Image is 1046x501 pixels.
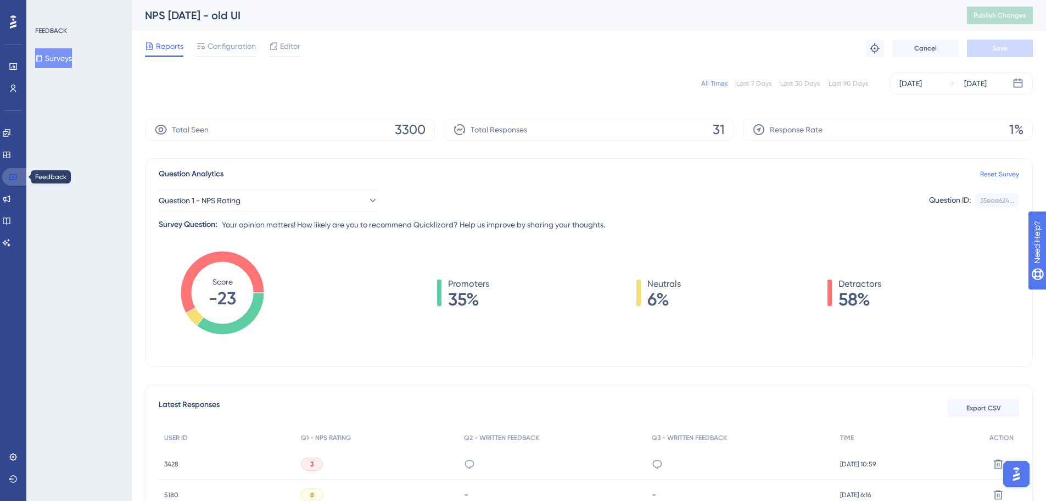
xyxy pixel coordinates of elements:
[980,196,1014,205] div: 35eae624...
[838,277,881,291] span: Detractors
[829,79,868,88] div: Last 90 Days
[172,123,209,136] span: Total Seen
[892,40,958,57] button: Cancel
[948,399,1019,417] button: Export CSV
[840,460,876,469] span: [DATE] 10:59
[35,26,67,35] div: FEEDBACK
[209,288,236,309] tspan: -23
[929,193,971,208] div: Question ID:
[966,404,1001,413] span: Export CSV
[701,79,728,88] div: All Times
[448,291,489,308] span: 35%
[310,460,314,469] span: 3
[212,277,233,286] tspan: Score
[914,44,937,53] span: Cancel
[992,44,1008,53] span: Save
[840,491,871,499] span: [DATE] 6:16
[770,123,823,136] span: Response Rate
[652,489,829,500] div: -
[989,433,1014,442] span: ACTION
[1000,458,1033,491] iframe: UserGuiding AI Assistant Launcher
[448,277,489,291] span: Promoters
[464,433,539,442] span: Q2 - WRITTEN FEEDBACK
[395,121,426,138] span: 3300
[899,77,922,90] div: [DATE]
[156,40,183,53] span: Reports
[164,460,178,469] span: 3428
[164,491,178,499] span: 5180
[159,190,378,211] button: Question 1 - NPS Rating
[736,79,771,88] div: Last 7 Days
[974,11,1026,20] span: Publish Changes
[159,398,220,418] span: Latest Responses
[967,7,1033,24] button: Publish Changes
[280,40,300,53] span: Editor
[164,433,188,442] span: USER ID
[310,491,314,499] span: 8
[647,277,681,291] span: Neutrals
[159,168,223,181] span: Question Analytics
[145,8,939,23] div: NPS [DATE] - old UI
[35,48,72,68] button: Surveys
[1009,121,1023,138] span: 1%
[301,433,351,442] span: Q1 - NPS RATING
[838,291,881,308] span: 58%
[840,433,854,442] span: TIME
[967,40,1033,57] button: Save
[464,489,641,500] div: -
[652,433,727,442] span: Q3 - WRITTEN FEEDBACK
[222,218,605,231] span: Your opinion matters! How likely are you to recommend Quicklizard? Help us improve by sharing you...
[159,218,217,231] div: Survey Question:
[980,170,1019,179] a: Reset Survey
[208,40,256,53] span: Configuration
[964,77,987,90] div: [DATE]
[647,291,681,308] span: 6%
[26,3,69,16] span: Need Help?
[159,194,240,207] span: Question 1 - NPS Rating
[471,123,527,136] span: Total Responses
[780,79,820,88] div: Last 30 Days
[713,121,725,138] span: 31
